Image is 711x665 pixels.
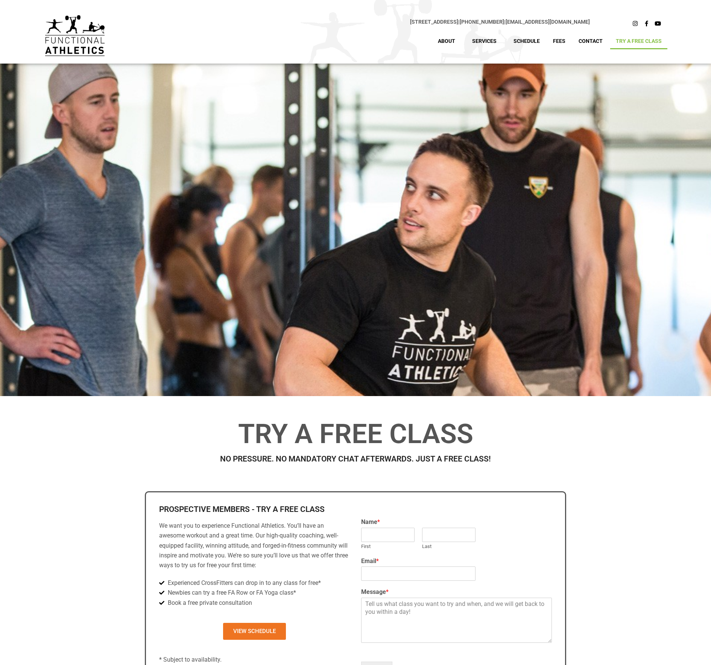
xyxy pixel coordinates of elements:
[610,33,667,49] a: Try A Free Class
[506,19,590,25] a: [EMAIL_ADDRESS][DOMAIN_NAME]
[159,655,350,665] p: * Subject to availability.
[233,629,276,634] span: View Schedule
[166,598,252,608] span: Book a free private consultation
[547,33,571,49] a: Fees
[223,623,286,640] a: View Schedule
[573,33,608,49] a: Contact
[361,557,552,565] label: Email
[120,18,590,26] p: |
[460,19,504,25] a: [PHONE_NUMBER]
[166,588,296,598] span: Newbies can try a free FA Row or FA Yoga class*
[361,518,552,526] label: Name
[45,15,105,56] img: default-logo
[166,578,321,588] span: Experienced CrossFitters can drop in to any class for free*
[410,19,458,25] a: [STREET_ADDRESS]
[361,588,552,596] label: Message
[147,421,564,448] h1: Try a Free Class
[159,521,350,571] p: We want you to experience Functional Athletics. You’ll have an awesome workout and a great time. ...
[410,19,460,25] span: |
[147,455,564,463] h2: No Pressure. No Mandatory Chat Afterwards. Just a Free Class!
[466,33,506,49] a: Services
[361,544,415,550] label: First
[508,33,545,49] a: Schedule
[159,506,350,513] h2: Prospective Members - Try a Free Class
[432,33,465,49] a: About
[422,544,476,550] label: Last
